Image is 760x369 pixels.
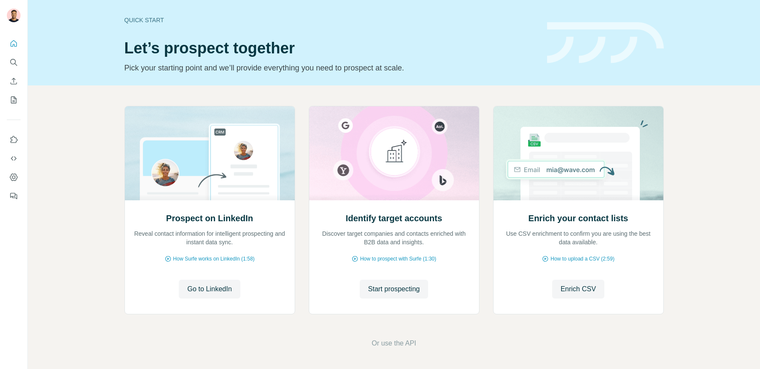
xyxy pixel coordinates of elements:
[7,9,21,22] img: Avatar
[166,212,253,224] h2: Prospect on LinkedIn
[318,229,470,246] p: Discover target companies and contacts enriched with B2B data and insights.
[7,170,21,185] button: Dashboard
[7,55,21,70] button: Search
[552,280,605,299] button: Enrich CSV
[561,284,596,294] span: Enrich CSV
[368,284,420,294] span: Start prospecting
[7,151,21,166] button: Use Surfe API
[124,62,537,74] p: Pick your starting point and we’ll provide everything you need to prospect at scale.
[7,188,21,204] button: Feedback
[372,338,416,348] button: Or use the API
[493,106,664,200] img: Enrich your contact lists
[173,255,255,263] span: How Surfe works on LinkedIn (1:58)
[502,229,655,246] p: Use CSV enrichment to confirm you are using the best data available.
[550,255,614,263] span: How to upload a CSV (2:59)
[346,212,442,224] h2: Identify target accounts
[360,280,429,299] button: Start prospecting
[547,22,664,64] img: banner
[187,284,232,294] span: Go to LinkedIn
[179,280,240,299] button: Go to LinkedIn
[7,73,21,89] button: Enrich CSV
[7,132,21,147] button: Use Surfe on LinkedIn
[124,40,537,57] h1: Let’s prospect together
[528,212,628,224] h2: Enrich your contact lists
[309,106,479,200] img: Identify target accounts
[7,92,21,108] button: My lists
[124,106,295,200] img: Prospect on LinkedIn
[124,16,537,24] div: Quick start
[360,255,436,263] span: How to prospect with Surfe (1:30)
[7,36,21,51] button: Quick start
[133,229,286,246] p: Reveal contact information for intelligent prospecting and instant data sync.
